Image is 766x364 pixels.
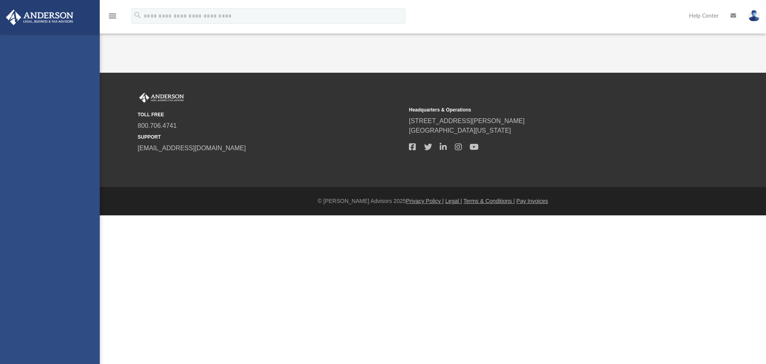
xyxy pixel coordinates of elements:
a: Privacy Policy | [406,198,444,204]
a: Legal | [445,198,462,204]
a: [GEOGRAPHIC_DATA][US_STATE] [409,127,511,134]
img: Anderson Advisors Platinum Portal [4,10,76,25]
a: [STREET_ADDRESS][PERSON_NAME] [409,117,525,124]
img: User Pic [748,10,760,22]
small: Headquarters & Operations [409,106,675,113]
a: Pay Invoices [516,198,548,204]
div: © [PERSON_NAME] Advisors 2025 [100,197,766,205]
a: 800.706.4741 [138,122,177,129]
i: search [133,11,142,20]
a: Terms & Conditions | [464,198,515,204]
small: SUPPORT [138,133,403,141]
img: Anderson Advisors Platinum Portal [138,93,186,103]
a: menu [108,15,117,21]
small: TOLL FREE [138,111,403,118]
i: menu [108,11,117,21]
a: [EMAIL_ADDRESS][DOMAIN_NAME] [138,145,246,151]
